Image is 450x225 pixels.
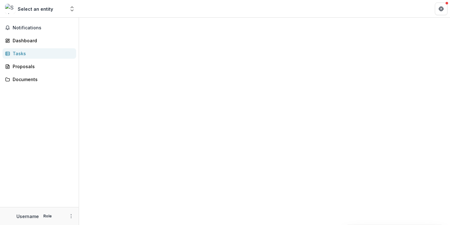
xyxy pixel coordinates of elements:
[67,212,75,220] button: More
[16,213,39,220] p: Username
[13,76,71,83] div: Documents
[435,3,447,15] button: Get Help
[3,61,76,72] a: Proposals
[3,74,76,85] a: Documents
[3,48,76,59] a: Tasks
[13,63,71,70] div: Proposals
[13,37,71,44] div: Dashboard
[3,23,76,33] button: Notifications
[41,213,54,219] p: Role
[68,3,76,15] button: Open entity switcher
[13,50,71,57] div: Tasks
[3,35,76,46] a: Dashboard
[13,25,74,31] span: Notifications
[5,4,15,14] img: Select an entity
[18,6,53,12] div: Select an entity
